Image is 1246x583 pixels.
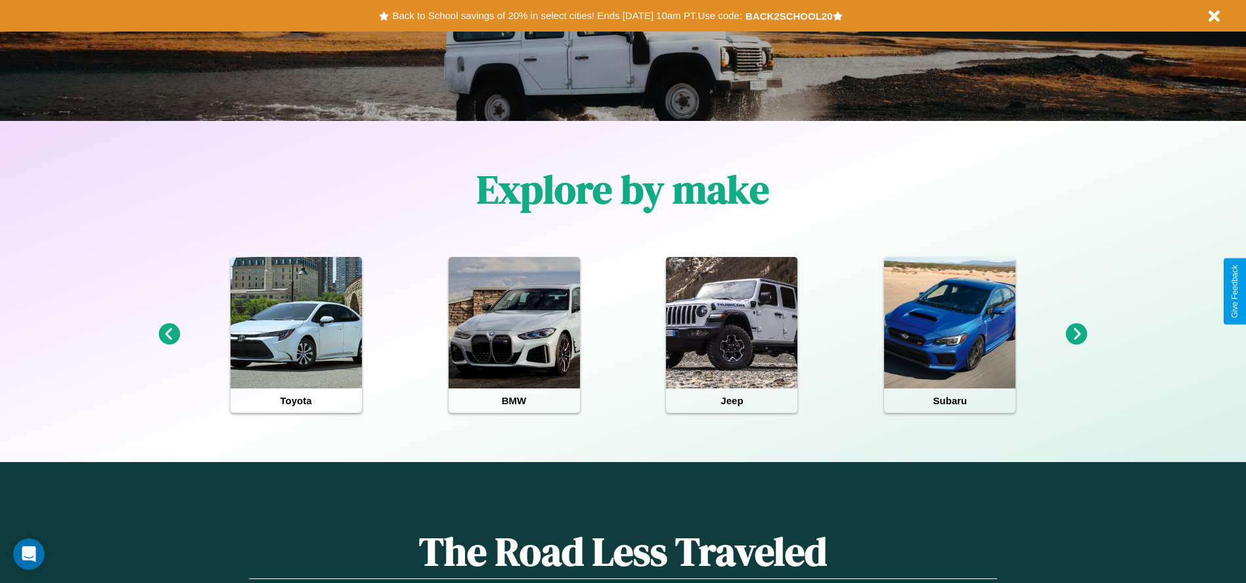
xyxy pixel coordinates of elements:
[884,388,1015,413] h4: Subaru
[249,525,996,579] h1: The Road Less Traveled
[745,11,833,22] b: BACK2SCHOOL20
[13,538,45,570] iframe: Intercom live chat
[231,388,362,413] h4: Toyota
[477,162,769,216] h1: Explore by make
[666,388,797,413] h4: Jeep
[1230,265,1239,318] div: Give Feedback
[449,388,580,413] h4: BMW
[389,7,745,25] button: Back to School savings of 20% in select cities! Ends [DATE] 10am PT.Use code:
